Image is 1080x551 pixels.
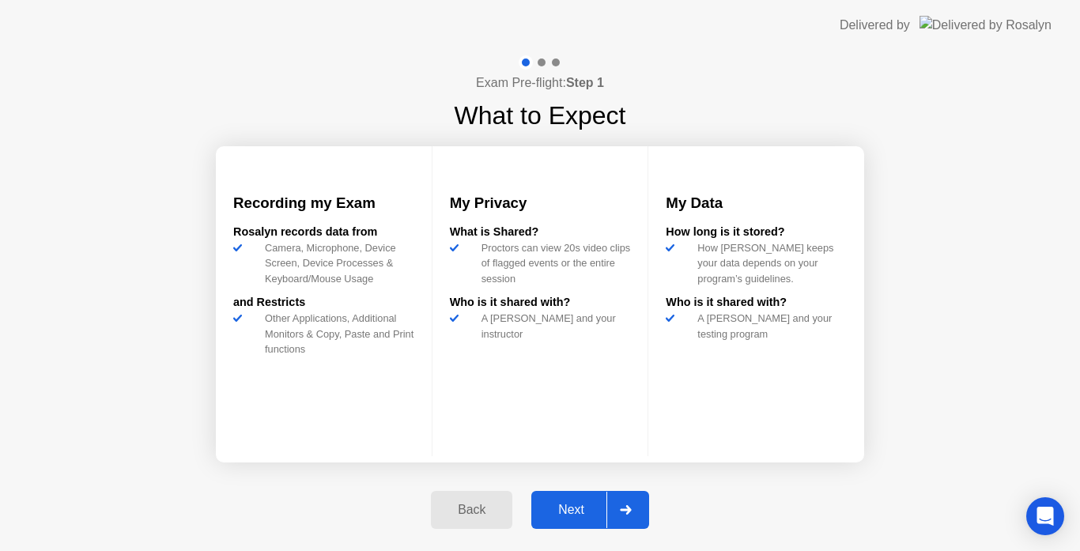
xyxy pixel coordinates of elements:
img: Delivered by Rosalyn [920,16,1052,34]
div: Delivered by [840,16,910,35]
div: Proctors can view 20s video clips of flagged events or the entire session [475,240,631,286]
h4: Exam Pre-flight: [476,74,604,92]
div: Next [536,503,606,517]
h3: Recording my Exam [233,192,414,214]
h1: What to Expect [455,96,626,134]
button: Back [431,491,512,529]
div: Who is it shared with? [666,294,847,311]
div: and Restricts [233,294,414,311]
div: Who is it shared with? [450,294,631,311]
b: Step 1 [566,76,604,89]
div: A [PERSON_NAME] and your testing program [691,311,847,341]
div: Open Intercom Messenger [1026,497,1064,535]
h3: My Privacy [450,192,631,214]
h3: My Data [666,192,847,214]
div: What is Shared? [450,224,631,241]
div: How [PERSON_NAME] keeps your data depends on your program’s guidelines. [691,240,847,286]
div: A [PERSON_NAME] and your instructor [475,311,631,341]
div: Camera, Microphone, Device Screen, Device Processes & Keyboard/Mouse Usage [259,240,414,286]
button: Next [531,491,649,529]
div: Other Applications, Additional Monitors & Copy, Paste and Print functions [259,311,414,357]
div: How long is it stored? [666,224,847,241]
div: Rosalyn records data from [233,224,414,241]
div: Back [436,503,508,517]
